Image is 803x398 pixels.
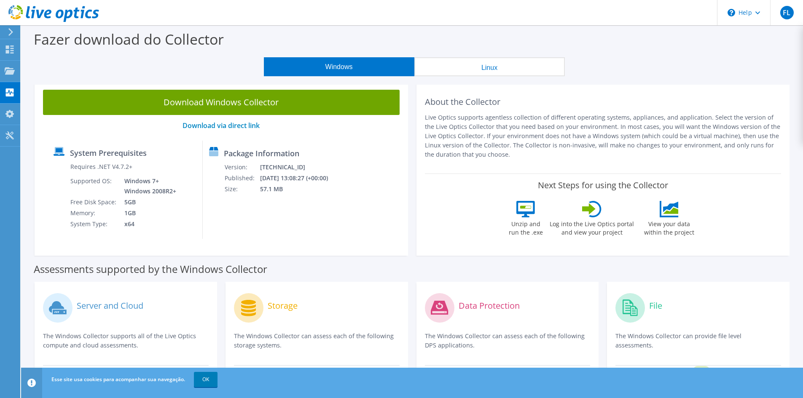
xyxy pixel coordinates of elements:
[70,176,118,197] td: Supported OS:
[43,331,209,350] p: The Windows Collector supports all of the Live Optics compute and cloud assessments.
[268,302,298,310] label: Storage
[224,173,260,184] td: Published:
[234,366,271,374] strong: Clariion/VNX
[260,162,339,173] td: [TECHNICAL_ID]
[224,149,299,158] label: Package Information
[118,176,178,197] td: Windows 7+ Windows 2008R2+
[118,219,178,230] td: x64
[70,219,118,230] td: System Type:
[639,217,699,237] label: View your data within the project
[70,197,118,208] td: Free Disk Space:
[425,113,782,159] p: Live Optics supports agentless collection of different operating systems, appliances, and applica...
[425,366,448,374] strong: Avamar
[118,197,178,208] td: 5GB
[780,6,794,19] span: FL
[70,208,118,219] td: Memory:
[43,366,83,374] strong: Optical Prime
[425,97,782,107] h2: About the Collector
[51,376,185,383] span: Esse site usa cookies para acompanhar sua navegação.
[649,302,662,310] label: File
[538,180,668,190] label: Next Steps for using the Collector
[728,9,735,16] svg: \n
[43,90,400,115] a: Download Windows Collector
[224,184,260,195] td: Size:
[70,149,147,157] label: System Prerequisites
[234,331,400,350] p: The Windows Collector can assess each of the following storage systems.
[70,163,132,171] label: Requires .NET V4.7.2+
[224,162,260,173] td: Version:
[194,372,218,387] a: OK
[77,302,143,310] label: Server and Cloud
[34,29,224,49] label: Fazer download do Collector
[506,217,545,237] label: Unzip and run the .exe
[260,173,339,184] td: [DATE] 13:08:27 (+00:00)
[183,121,260,130] a: Download via direct link
[459,302,520,310] label: Data Protection
[264,57,414,76] button: Windows
[260,184,339,195] td: 57.1 MB
[549,217,634,237] label: Log into the Live Optics portal and view your project
[615,331,781,350] p: The Windows Collector can provide file level assessments.
[616,366,686,374] strong: Dossier File Assessment
[34,265,267,273] label: Assessments supported by the Windows Collector
[414,57,565,76] button: Linux
[118,208,178,219] td: 1GB
[425,331,591,350] p: The Windows Collector can assess each of the following DPS applications.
